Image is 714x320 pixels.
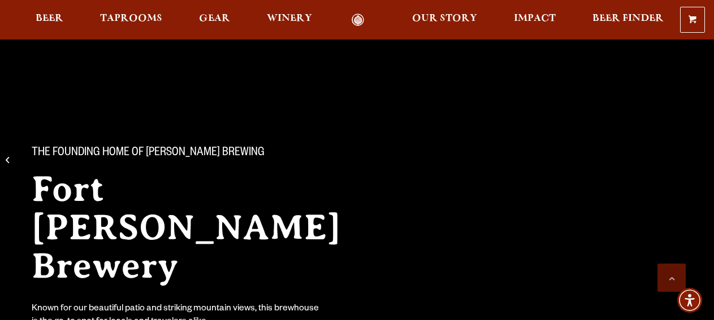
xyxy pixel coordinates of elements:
[507,14,563,27] a: Impact
[405,14,484,27] a: Our Story
[337,14,379,27] a: Odell Home
[199,14,230,23] span: Gear
[259,14,319,27] a: Winery
[267,14,312,23] span: Winery
[677,288,702,313] div: Accessibility Menu
[32,146,265,161] span: The Founding Home of [PERSON_NAME] Brewing
[657,264,686,292] a: Scroll to top
[28,14,71,27] a: Beer
[100,14,162,23] span: Taprooms
[93,14,170,27] a: Taprooms
[514,14,556,23] span: Impact
[592,14,664,23] span: Beer Finder
[412,14,477,23] span: Our Story
[32,170,384,285] h2: Fort [PERSON_NAME] Brewery
[585,14,671,27] a: Beer Finder
[36,14,63,23] span: Beer
[192,14,237,27] a: Gear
